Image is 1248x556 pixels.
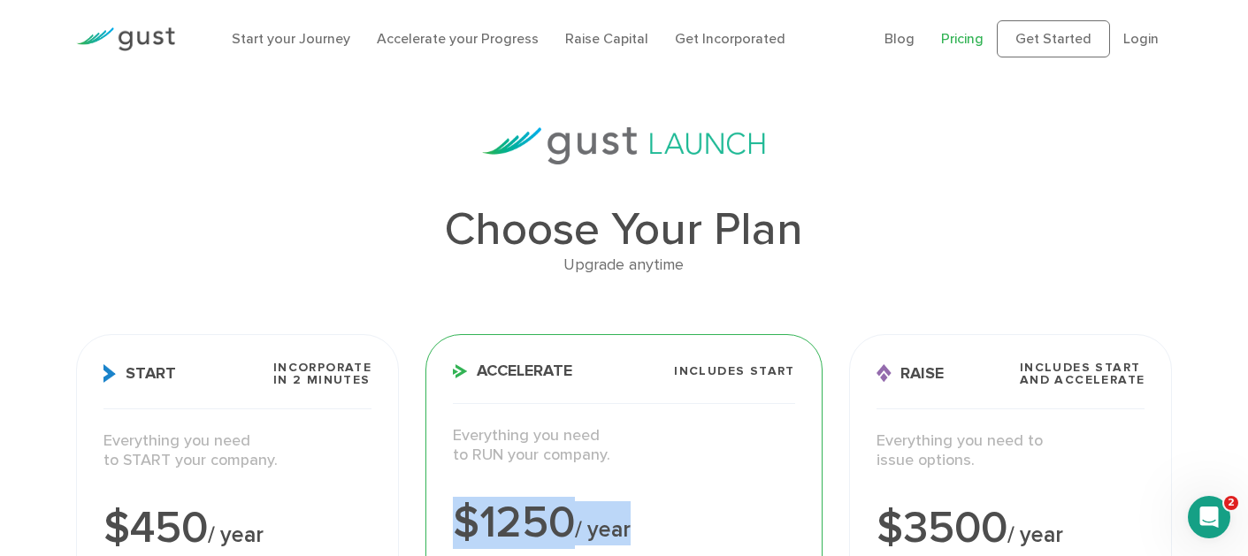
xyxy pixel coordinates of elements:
div: $3500 [877,506,1145,551]
a: Start your Journey [232,30,350,47]
a: Accelerate your Progress [377,30,539,47]
a: Raise Capital [565,30,648,47]
img: Accelerate Icon [453,364,468,378]
iframe: Intercom live chat [1188,496,1230,538]
span: Includes START and ACCELERATE [1020,362,1145,386]
span: Includes START [674,365,795,377]
img: Gust Logo [76,27,175,51]
span: 2 [1224,496,1238,510]
img: gust-launch-logos.svg [482,127,765,164]
span: Start [103,364,176,383]
img: Raise Icon [877,364,892,383]
span: / year [575,516,631,543]
span: Accelerate [453,363,572,379]
img: Start Icon X2 [103,364,117,383]
p: Everything you need to START your company. [103,431,372,471]
span: / year [208,522,264,548]
a: Get Incorporated [675,30,785,47]
div: Upgrade anytime [76,253,1173,278]
div: $450 [103,506,372,551]
h1: Choose Your Plan [76,207,1173,253]
div: $1250 [453,501,795,545]
span: / year [1007,522,1063,548]
a: Pricing [941,30,984,47]
p: Everything you need to issue options. [877,431,1145,471]
a: Login [1123,30,1159,47]
a: Get Started [997,20,1110,57]
span: Incorporate in 2 Minutes [273,362,371,386]
span: Raise [877,364,944,383]
p: Everything you need to RUN your company. [453,426,795,466]
a: Blog [884,30,915,47]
